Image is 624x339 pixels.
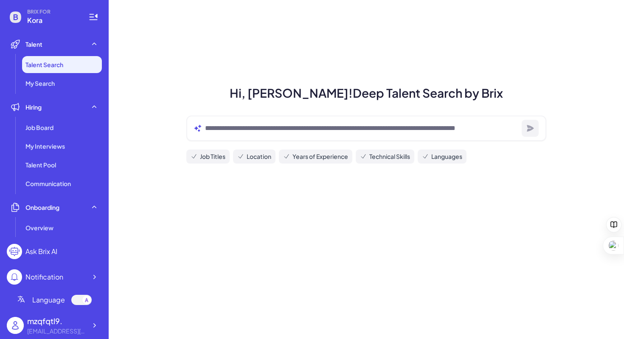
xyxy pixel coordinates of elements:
h1: Hi, [PERSON_NAME]! Deep Talent Search by Brix [176,84,557,102]
span: Years of Experience [292,152,348,161]
div: xinyi.zhang@koraai.co [27,327,87,336]
span: BRIX FOR [27,8,78,15]
div: mzqfqtl9. [27,315,87,327]
div: Ask Brix AI [25,246,57,257]
span: Location [247,152,271,161]
span: Job Board [25,123,53,132]
span: Communication [25,179,71,188]
span: My Search [25,79,55,88]
span: Job Titles [200,152,225,161]
span: Talent Pool [25,161,56,169]
span: Onboarding [25,203,59,212]
span: My Interviews [25,142,65,150]
span: Hiring [25,103,42,111]
img: user_logo.png [7,317,24,334]
div: Notification [25,272,63,282]
span: Technical Skills [369,152,410,161]
span: Talent [25,40,42,48]
span: Languages [431,152,462,161]
span: Overview [25,223,53,232]
span: Talent Search [25,60,63,69]
span: Language [32,295,65,305]
span: Kora [27,15,78,25]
